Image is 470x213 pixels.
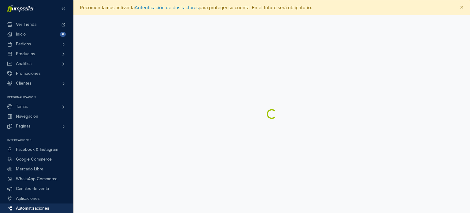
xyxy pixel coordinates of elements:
[16,154,52,164] span: Google Commerce
[16,164,43,174] span: Mercado Libre
[454,0,470,15] button: Close
[60,32,66,37] span: 6
[16,39,31,49] span: Pedidos
[16,29,26,39] span: Inicio
[16,20,36,29] span: Ver Tienda
[16,194,40,203] span: Aplicaciones
[16,69,41,78] span: Promociones
[7,96,73,99] p: Personalización
[7,139,73,142] p: Integraciones
[135,5,199,11] a: Autenticación de dos factores
[16,59,32,69] span: Analítica
[16,102,28,112] span: Temas
[16,121,31,131] span: Páginas
[16,78,32,88] span: Clientes
[16,184,49,194] span: Canales de venta
[16,145,58,154] span: Facebook & Instagram
[16,112,38,121] span: Navegación
[16,174,58,184] span: WhatsApp Commerce
[16,49,35,59] span: Productos
[460,3,464,12] span: ×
